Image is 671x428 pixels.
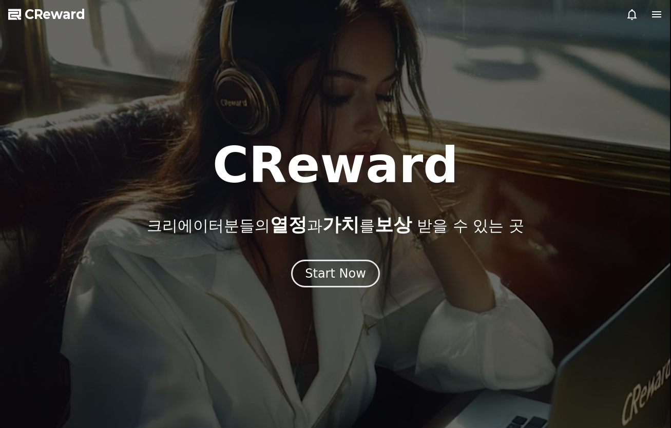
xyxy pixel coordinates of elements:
[375,214,412,235] span: 보상
[322,214,359,235] span: 가치
[270,214,307,235] span: 열정
[291,270,380,280] a: Start Now
[25,6,85,23] span: CReward
[8,6,85,23] a: CReward
[305,265,366,282] div: Start Now
[147,215,524,235] p: 크리에이터분들의 과 를 받을 수 있는 곳
[213,141,458,190] h1: CReward
[291,260,380,287] button: Start Now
